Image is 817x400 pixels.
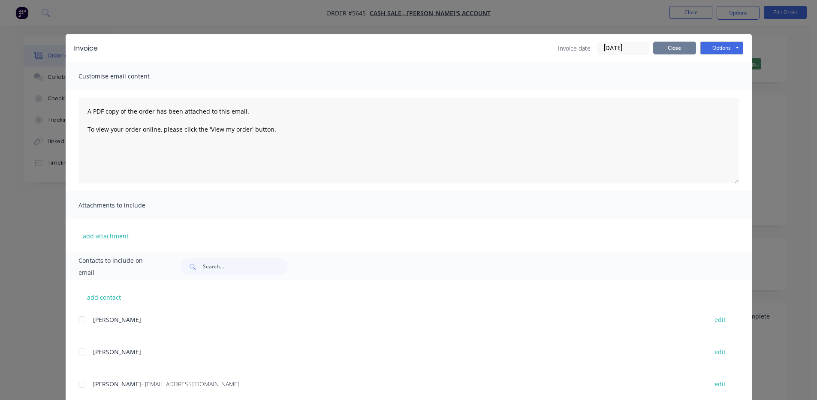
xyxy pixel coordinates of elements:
span: Customise email content [78,70,173,82]
span: [PERSON_NAME] [93,348,141,356]
button: Options [700,42,743,54]
input: Search... [203,258,288,275]
button: Close [653,42,696,54]
span: [PERSON_NAME] [93,316,141,324]
button: edit [709,314,731,325]
button: edit [709,346,731,358]
button: add attachment [78,229,133,242]
span: - [EMAIL_ADDRESS][DOMAIN_NAME] [141,380,239,388]
span: Attachments to include [78,199,173,211]
button: add contact [78,291,130,304]
div: Invoice [74,43,98,54]
textarea: A PDF copy of the order has been attached to this email. To view your order online, please click ... [78,98,739,183]
span: Contacts to include on email [78,255,160,279]
button: edit [709,378,731,390]
span: [PERSON_NAME] [93,380,141,388]
span: Invoice date [558,44,591,53]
